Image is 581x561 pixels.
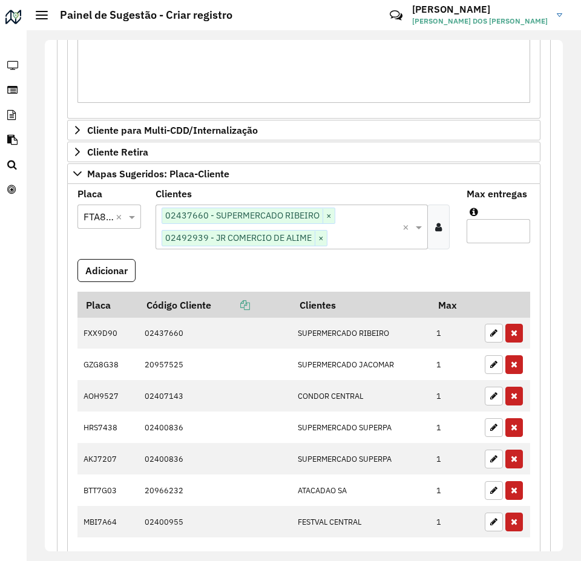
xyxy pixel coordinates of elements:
td: ATACADAO SA [291,474,430,506]
label: Max entregas [467,186,527,201]
td: FESTVAL CENTRAL [291,506,430,537]
a: Copiar [211,299,250,311]
td: 1 [430,506,479,537]
td: 20957525 [138,349,291,380]
h2: Painel de Sugestão - Criar registro [48,8,232,22]
th: Max [430,292,479,317]
th: Placa [77,292,138,317]
td: SUPERMERCADO SUPERPA [291,443,430,474]
td: 02400836 [138,443,291,474]
td: 1 [430,349,479,380]
td: BTT7G03 [77,474,138,506]
td: MBI7A64 [77,506,138,537]
td: SUPERMERCADO RIBEIRO [291,318,430,349]
td: SUPERMERCADO JACOMAR [291,349,430,380]
td: SUPERMERCADO SUPERPA [291,412,430,443]
td: 20966232 [138,474,291,506]
em: Máximo de clientes que serão colocados na mesma rota com os clientes informados [470,207,478,217]
a: Cliente para Multi-CDD/Internalização [67,120,540,140]
span: Mapas Sugeridos: Placa-Cliente [87,169,229,179]
td: HRS7438 [77,412,138,443]
td: 1 [430,443,479,474]
span: Clear all [116,209,126,224]
a: Cliente Retira [67,142,540,162]
td: FXX9D90 [77,318,138,349]
td: 1 [430,318,479,349]
th: Clientes [291,292,430,317]
span: × [315,231,327,246]
span: Cliente para Multi-CDD/Internalização [87,125,258,135]
span: Cliente Retira [87,147,148,157]
td: AOH9527 [77,380,138,412]
a: Mapas Sugeridos: Placa-Cliente [67,163,540,184]
td: 02400955 [138,506,291,537]
td: 02400836 [138,412,291,443]
span: 02437660 - SUPERMERCADO RIBEIRO [162,208,323,223]
button: Adicionar [77,259,136,282]
td: AKJ7207 [77,443,138,474]
label: Clientes [156,186,192,201]
span: Clear all [402,220,413,234]
td: CONDOR CENTRAL [291,380,430,412]
span: × [323,209,335,223]
td: 1 [430,380,479,412]
td: GZG8G38 [77,349,138,380]
td: 1 [430,474,479,506]
a: Contato Rápido [383,2,409,28]
label: Placa [77,186,102,201]
td: 02407143 [138,380,291,412]
td: 1 [430,412,479,443]
span: 02492939 - JR COMERCIO DE ALIME [162,231,315,245]
th: Código Cliente [138,292,291,317]
td: 02437660 [138,318,291,349]
span: [PERSON_NAME] DOS [PERSON_NAME] [412,16,548,27]
h3: [PERSON_NAME] [412,4,548,15]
